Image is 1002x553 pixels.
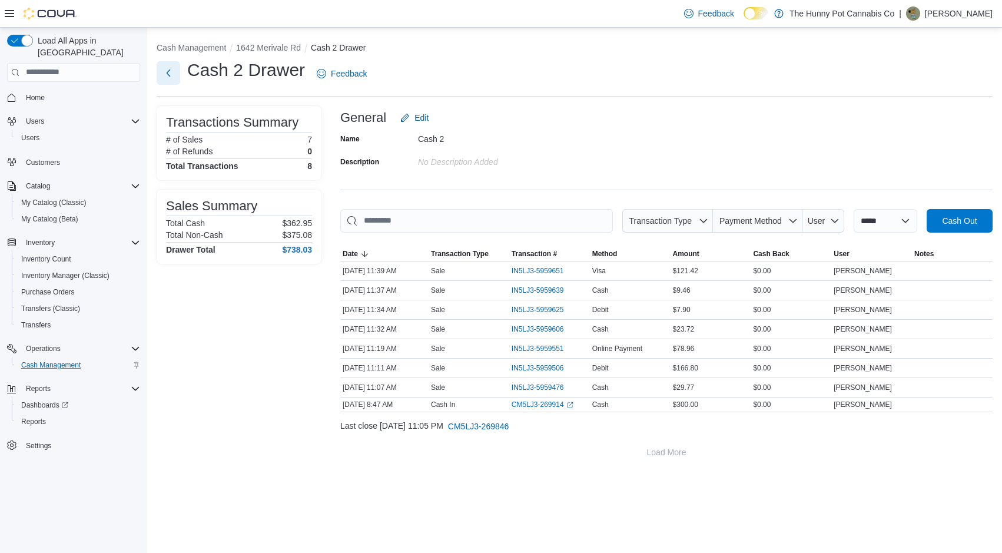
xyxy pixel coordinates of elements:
span: Catalog [26,181,50,191]
div: Last close [DATE] 11:05 PM [340,415,993,438]
span: Transaction Type [629,216,692,226]
span: Feedback [698,8,734,19]
button: Method [590,247,671,261]
span: [PERSON_NAME] [834,305,892,314]
p: $362.95 [282,218,312,228]
span: IN5LJ3-5959625 [512,305,564,314]
span: $78.96 [673,344,695,353]
p: Sale [431,286,445,295]
span: IN5LJ3-5959551 [512,344,564,353]
div: [DATE] 11:11 AM [340,361,429,375]
span: IN5LJ3-5959606 [512,324,564,334]
a: Feedback [679,2,739,25]
p: Sale [431,344,445,353]
span: IN5LJ3-5959476 [512,383,564,392]
h3: Transactions Summary [166,115,298,130]
button: Reports [2,380,145,397]
button: Inventory Manager (Classic) [12,267,145,284]
label: Name [340,134,360,144]
p: Sale [431,383,445,392]
p: Sale [431,266,445,276]
span: My Catalog (Classic) [16,196,140,210]
h6: # of Sales [166,135,203,144]
span: Users [26,117,44,126]
button: User [802,209,844,233]
span: Online Payment [592,344,642,353]
span: User [808,216,825,226]
span: Customers [21,154,140,169]
span: User [834,249,850,259]
div: Cash 2 [418,130,576,144]
div: $0.00 [751,380,831,395]
button: Catalog [2,178,145,194]
label: Description [340,157,379,167]
span: Cash Out [942,215,977,227]
button: Transaction Type [622,209,713,233]
span: Date [343,249,358,259]
button: IN5LJ3-5959639 [512,283,576,297]
span: Transfers [16,318,140,332]
span: Transfers [21,320,51,330]
span: My Catalog (Beta) [16,212,140,226]
button: Amount [671,247,751,261]
span: Cash Management [16,358,140,372]
button: Reports [12,413,145,430]
a: Home [21,91,49,105]
p: The Hunny Pot Cannabis Co [789,6,894,21]
button: Users [12,130,145,146]
span: Cash Management [21,360,81,370]
a: CM5LJ3-269914External link [512,400,573,409]
span: IN5LJ3-5959506 [512,363,564,373]
button: IN5LJ3-5959606 [512,322,576,336]
input: Dark Mode [744,7,768,19]
span: Dashboards [21,400,68,410]
p: Sale [431,363,445,373]
button: 1642 Merivale Rd [236,43,301,52]
span: Debit [592,305,609,314]
span: My Catalog (Beta) [21,214,78,224]
button: Cash 2 Drawer [311,43,366,52]
a: Dashboards [12,397,145,413]
span: [PERSON_NAME] [834,344,892,353]
a: My Catalog (Classic) [16,196,91,210]
span: Reports [16,415,140,429]
span: Cash [592,324,609,334]
button: Transaction # [509,247,590,261]
button: IN5LJ3-5959651 [512,264,576,278]
span: Inventory Count [16,252,140,266]
img: Cova [24,8,77,19]
button: Operations [21,342,65,356]
div: [DATE] 11:19 AM [340,342,429,356]
a: Transfers [16,318,55,332]
button: User [831,247,912,261]
button: Customers [2,153,145,170]
div: $0.00 [751,303,831,317]
span: Load All Apps in [GEOGRAPHIC_DATA] [33,35,140,58]
nav: An example of EuiBreadcrumbs [157,42,993,56]
span: [PERSON_NAME] [834,286,892,295]
button: Inventory [21,236,59,250]
button: Payment Method [713,209,802,233]
span: IN5LJ3-5959651 [512,266,564,276]
span: Transfers (Classic) [21,304,80,313]
span: Operations [26,344,61,353]
span: Cash [592,383,609,392]
button: Reports [21,382,55,396]
span: Inventory [26,238,55,247]
span: Catalog [21,179,140,193]
a: Transfers (Classic) [16,302,85,316]
span: Inventory [21,236,140,250]
a: Cash Management [16,358,85,372]
p: | [899,6,901,21]
a: My Catalog (Beta) [16,212,83,226]
p: Cash In [431,400,455,409]
div: $0.00 [751,283,831,297]
p: [PERSON_NAME] [925,6,993,21]
a: Inventory Manager (Classic) [16,269,114,283]
button: IN5LJ3-5959506 [512,361,576,375]
button: IN5LJ3-5959476 [512,380,576,395]
button: Inventory Count [12,251,145,267]
button: Edit [396,106,433,130]
span: Amount [673,249,699,259]
a: Dashboards [16,398,73,412]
